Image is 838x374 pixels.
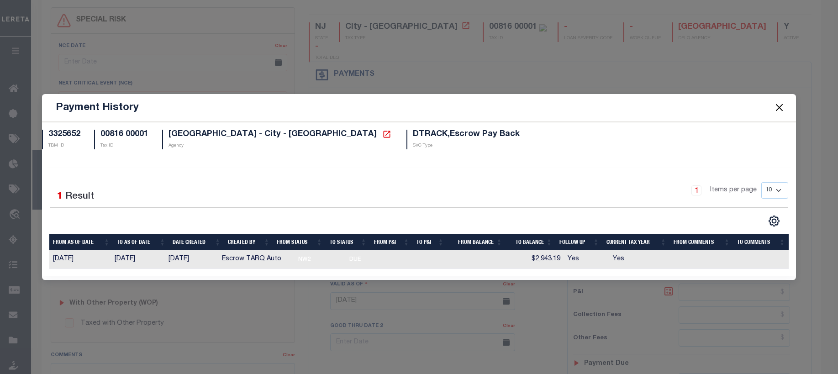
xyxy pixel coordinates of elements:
th: To Balance: activate to sort column ascending [506,234,556,250]
td: [DATE] [111,250,165,269]
td: $2,943.19 [516,250,564,269]
th: Follow Up: activate to sort column ascending [556,234,603,250]
span: NW2 [295,254,313,265]
th: From As of Date: activate to sort column ascending [49,234,113,250]
th: To P&I: activate to sort column ascending [413,234,447,250]
span: 1 [57,192,63,201]
h5: 3325652 [48,130,80,140]
button: Close [773,102,785,114]
span: DUE [346,254,364,265]
th: From P&I: activate to sort column ascending [370,234,413,250]
h5: 00816 00001 [100,130,148,140]
p: TBM ID [48,142,80,149]
th: From Comments: activate to sort column ascending [670,234,733,250]
th: Created By: activate to sort column ascending [224,234,273,250]
th: Current Tax Year: activate to sort column ascending [603,234,670,250]
a: 1 [691,185,701,195]
th: To Status: activate to sort column ascending [326,234,370,250]
h5: DTRACK,Escrow Pay Back [413,130,520,140]
td: Yes [564,250,609,269]
span: [GEOGRAPHIC_DATA] - City - [GEOGRAPHIC_DATA] [169,130,377,138]
th: To Comments: activate to sort column ascending [733,234,789,250]
p: SVC Type [413,142,520,149]
th: To As of Date: activate to sort column ascending [113,234,169,250]
td: [DATE] [49,250,111,269]
td: Yes [609,250,674,269]
span: Items per page [710,185,757,195]
td: Escrow TARQ Auto [218,250,292,269]
p: Tax ID [100,142,148,149]
th: Date Created: activate to sort column ascending [169,234,224,250]
td: [DATE] [165,250,218,269]
th: From Status: activate to sort column ascending [273,234,326,250]
label: Result [65,190,94,204]
p: Agency [169,142,393,149]
th: From Balance: activate to sort column ascending [448,234,506,250]
h5: Payment History [56,101,139,114]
